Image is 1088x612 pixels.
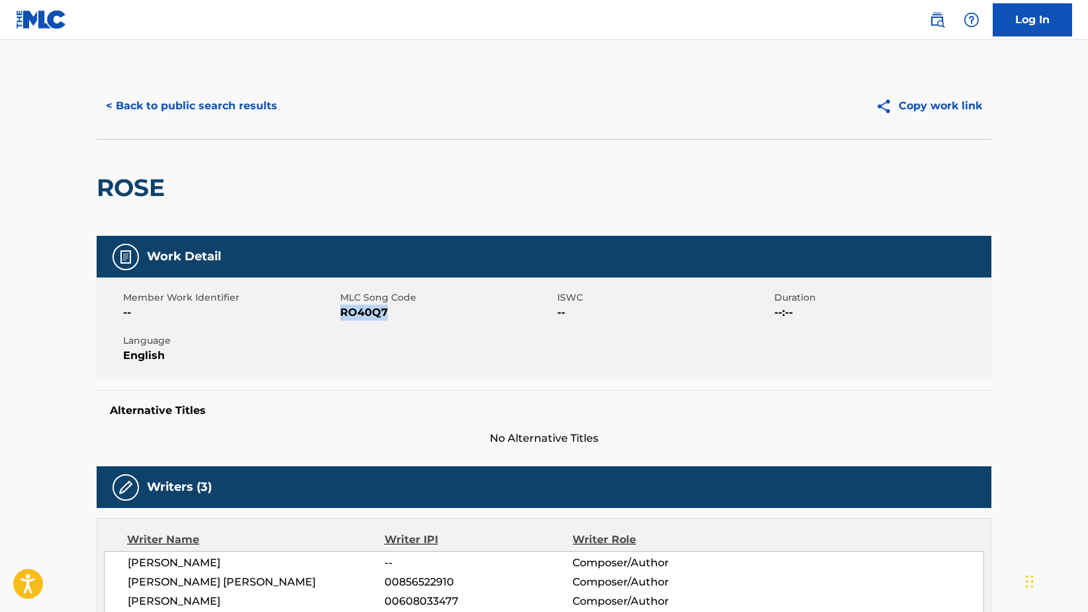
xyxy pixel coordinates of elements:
[128,593,385,609] span: [PERSON_NAME]
[572,574,744,590] span: Composer/Author
[866,89,991,123] button: Copy work link
[385,574,572,590] span: 00856522910
[385,593,572,609] span: 00608033477
[128,574,385,590] span: [PERSON_NAME] [PERSON_NAME]
[774,305,988,321] span: --:--
[924,7,950,33] a: Public Search
[929,12,945,28] img: search
[127,532,385,548] div: Writer Name
[964,12,979,28] img: help
[1026,562,1034,601] div: Drag
[147,480,212,495] h5: Writers (3)
[16,10,67,29] img: MLC Logo
[1022,548,1088,612] iframe: Chat Widget
[993,3,1072,36] a: Log In
[557,305,771,321] span: --
[774,291,988,305] span: Duration
[958,7,985,33] div: Help
[340,291,554,305] span: MLC Song Code
[123,305,337,321] span: --
[97,173,171,203] h2: ROSE
[118,249,134,265] img: Work Detail
[97,431,991,446] span: No Alternative Titles
[876,98,899,115] img: Copy work link
[147,249,221,264] h5: Work Detail
[118,480,134,495] img: Writers
[110,404,978,417] h5: Alternative Titles
[557,291,771,305] span: ISWC
[572,532,744,548] div: Writer Role
[123,348,337,364] span: English
[97,89,287,123] button: < Back to public search results
[572,593,744,609] span: Composer/Author
[123,334,337,348] span: Language
[340,305,554,321] span: RO40Q7
[123,291,337,305] span: Member Work Identifier
[128,555,385,571] span: [PERSON_NAME]
[385,555,572,571] span: --
[572,555,744,571] span: Composer/Author
[385,532,573,548] div: Writer IPI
